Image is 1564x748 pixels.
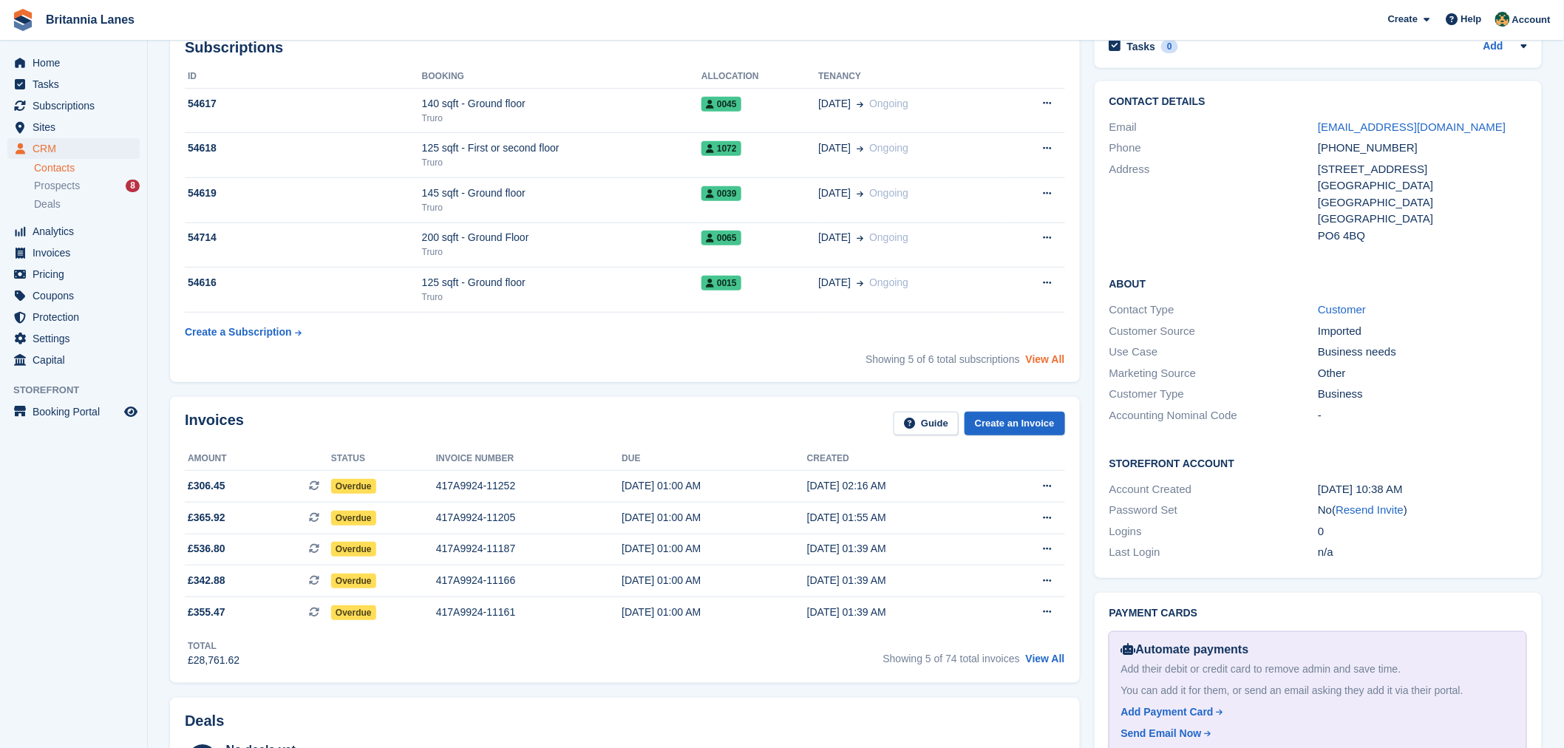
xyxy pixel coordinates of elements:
div: Address [1109,161,1319,245]
div: 0 [1161,40,1178,53]
div: Contact Type [1109,302,1319,319]
div: 54619 [185,186,422,201]
a: menu [7,221,140,242]
div: Truro [422,201,701,214]
span: £355.47 [188,605,225,620]
div: Imported [1318,323,1527,340]
th: Amount [185,447,331,471]
a: View All [1026,353,1065,365]
div: [DATE] 01:39 AM [807,541,993,557]
div: Password Set [1109,502,1319,519]
span: 0015 [701,276,741,290]
th: Invoice number [436,447,622,471]
div: Accounting Nominal Code [1109,407,1319,424]
h2: Payment cards [1109,608,1527,619]
h2: Subscriptions [185,39,1065,56]
a: Preview store [122,403,140,421]
div: Use Case [1109,344,1319,361]
div: Customer Source [1109,323,1319,340]
span: ( ) [1333,503,1408,516]
a: menu [7,95,140,116]
span: £536.80 [188,541,225,557]
div: Truro [422,245,701,259]
span: Showing 5 of 74 total invoices [883,653,1020,664]
span: Sites [33,117,121,137]
div: Phone [1109,140,1319,157]
div: Account Created [1109,481,1319,498]
span: 0065 [701,231,741,245]
div: Marketing Source [1109,365,1319,382]
div: [DATE] 01:00 AM [622,510,807,526]
div: [DATE] 10:38 AM [1318,481,1527,498]
div: [DATE] 01:39 AM [807,573,993,588]
div: 54714 [185,230,422,245]
span: Overdue [331,511,376,526]
h2: Invoices [185,412,244,436]
div: Truro [422,156,701,169]
div: [GEOGRAPHIC_DATA] [1318,194,1527,211]
a: menu [7,401,140,422]
span: Settings [33,328,121,349]
div: 8 [126,180,140,192]
span: [DATE] [818,275,851,290]
a: menu [7,138,140,159]
div: 125 sqft - First or second floor [422,140,701,156]
span: Storefront [13,383,147,398]
div: PO6 4BQ [1318,228,1527,245]
a: View All [1026,653,1065,664]
th: Due [622,447,807,471]
div: 200 sqft - Ground Floor [422,230,701,245]
span: Home [33,52,121,73]
span: £306.45 [188,478,225,494]
th: ID [185,65,422,89]
span: Overdue [331,574,376,588]
a: Create an Invoice [965,412,1065,436]
div: [DATE] 01:39 AM [807,605,993,620]
div: Customer Type [1109,386,1319,403]
a: Resend Invite [1336,503,1404,516]
th: Booking [422,65,701,89]
span: Tasks [33,74,121,95]
a: [EMAIL_ADDRESS][DOMAIN_NAME] [1318,120,1506,133]
a: menu [7,74,140,95]
div: [DATE] 01:55 AM [807,510,993,526]
div: 417A9924-11161 [436,605,622,620]
div: [DATE] 01:00 AM [622,605,807,620]
div: 54617 [185,96,422,112]
h2: Deals [185,713,224,730]
th: Created [807,447,993,471]
a: menu [7,117,140,137]
div: [STREET_ADDRESS] [1318,161,1527,178]
h2: Storefront Account [1109,455,1527,470]
div: No [1318,502,1527,519]
a: Britannia Lanes [40,7,140,32]
span: Capital [33,350,121,370]
th: Tenancy [818,65,1002,89]
div: [GEOGRAPHIC_DATA] [1318,177,1527,194]
span: Subscriptions [33,95,121,116]
span: Ongoing [869,231,908,243]
span: Help [1461,12,1482,27]
a: Add Payment Card [1121,704,1509,720]
div: Logins [1109,523,1319,540]
span: Prospects [34,179,80,193]
div: Other [1318,365,1527,382]
span: Overdue [331,605,376,620]
div: - [1318,407,1527,424]
div: 54618 [185,140,422,156]
div: 417A9924-11166 [436,573,622,588]
img: Nathan Kellow [1495,12,1510,27]
a: menu [7,328,140,349]
span: Booking Portal [33,401,121,422]
div: [DATE] 02:16 AM [807,478,993,494]
div: 417A9924-11187 [436,541,622,557]
span: [DATE] [818,140,851,156]
div: 417A9924-11205 [436,510,622,526]
div: Truro [422,290,701,304]
a: menu [7,285,140,306]
div: 417A9924-11252 [436,478,622,494]
a: menu [7,350,140,370]
span: Create [1388,12,1418,27]
h2: Tasks [1127,40,1156,53]
a: Contacts [34,161,140,175]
